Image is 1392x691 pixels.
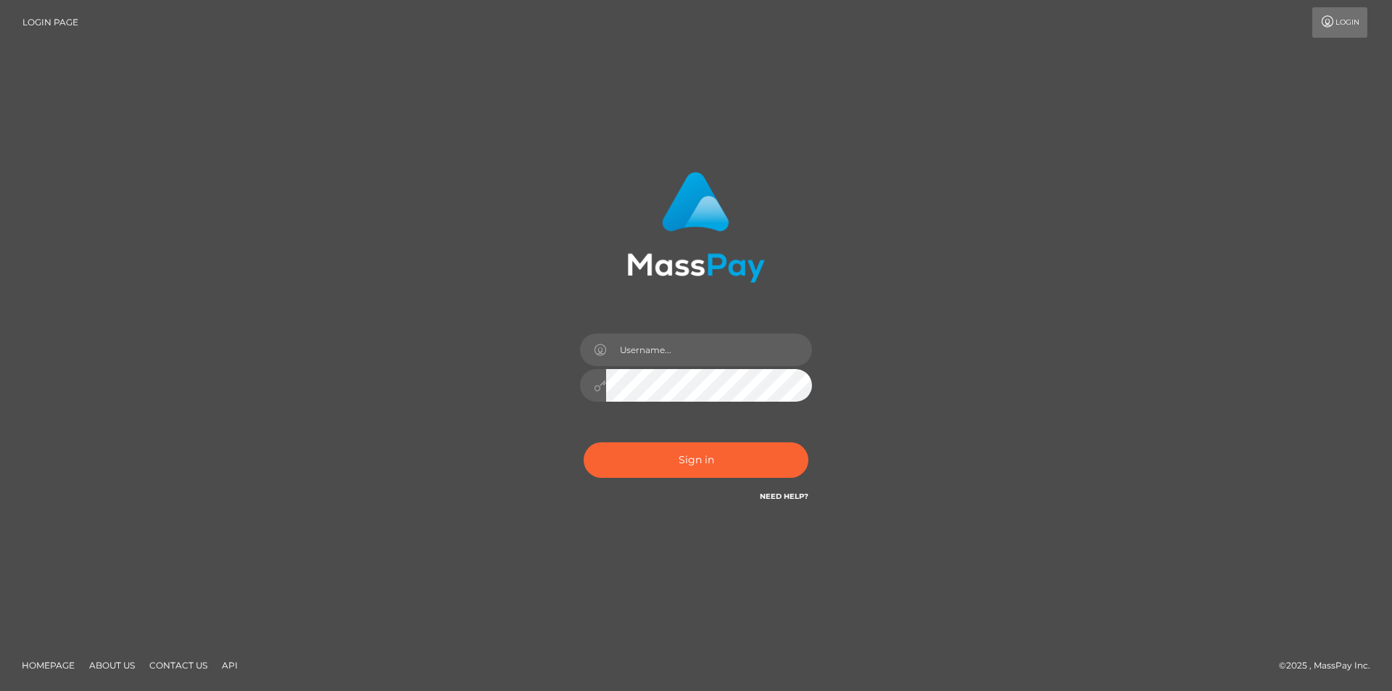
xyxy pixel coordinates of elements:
a: API [216,654,244,676]
a: Login Page [22,7,78,38]
img: MassPay Login [627,172,765,283]
div: © 2025 , MassPay Inc. [1279,658,1381,674]
a: Homepage [16,654,80,676]
a: Need Help? [760,492,808,501]
a: About Us [83,654,141,676]
button: Sign in [584,442,808,478]
a: Contact Us [144,654,213,676]
input: Username... [606,334,812,366]
a: Login [1312,7,1367,38]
